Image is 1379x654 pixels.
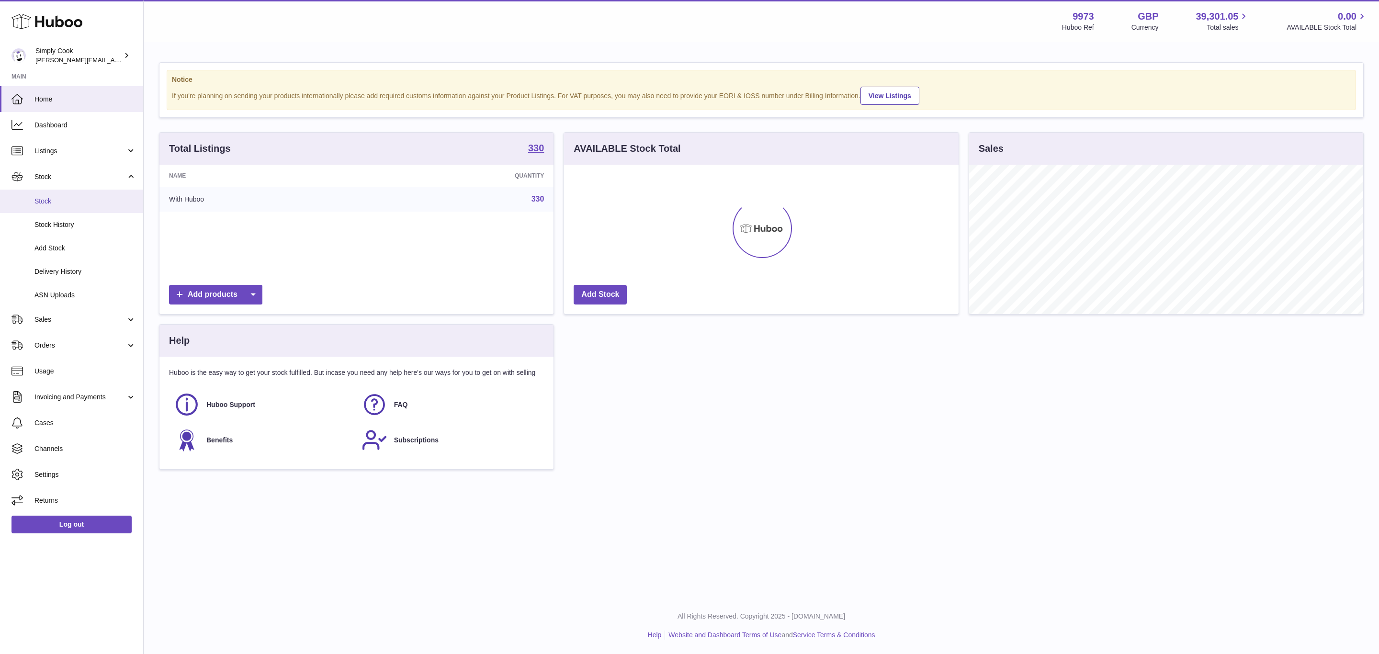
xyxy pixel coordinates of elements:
[1196,10,1249,32] a: 39,301.05 Total sales
[34,147,126,156] span: Listings
[151,612,1371,621] p: All Rights Reserved. Copyright 2025 - [DOMAIN_NAME]
[1207,23,1249,32] span: Total sales
[34,315,126,324] span: Sales
[169,285,262,304] a: Add products
[34,172,126,181] span: Stock
[1196,10,1238,23] span: 39,301.05
[11,516,132,533] a: Log out
[362,392,540,417] a: FAQ
[34,95,136,104] span: Home
[169,368,544,377] p: Huboo is the easy way to get your stock fulfilled. But incase you need any help here's our ways f...
[34,220,136,229] span: Stock History
[159,187,367,212] td: With Huboo
[362,427,540,453] a: Subscriptions
[34,418,136,428] span: Cases
[367,165,554,187] th: Quantity
[860,87,919,105] a: View Listings
[174,427,352,453] a: Benefits
[1338,10,1356,23] span: 0.00
[1073,10,1094,23] strong: 9973
[648,631,662,639] a: Help
[34,470,136,479] span: Settings
[1131,23,1159,32] div: Currency
[11,48,26,63] img: emma@simplycook.com
[34,197,136,206] span: Stock
[528,143,544,155] a: 330
[1287,10,1368,32] a: 0.00 AVAILABLE Stock Total
[34,267,136,276] span: Delivery History
[665,631,875,640] li: and
[1287,23,1368,32] span: AVAILABLE Stock Total
[574,142,680,155] h3: AVAILABLE Stock Total
[979,142,1004,155] h3: Sales
[206,400,255,409] span: Huboo Support
[35,46,122,65] div: Simply Cook
[35,56,192,64] span: [PERSON_NAME][EMAIL_ADDRESS][DOMAIN_NAME]
[169,334,190,347] h3: Help
[34,367,136,376] span: Usage
[34,244,136,253] span: Add Stock
[34,444,136,453] span: Channels
[1138,10,1158,23] strong: GBP
[172,75,1351,84] strong: Notice
[34,496,136,505] span: Returns
[528,143,544,153] strong: 330
[574,285,627,304] a: Add Stock
[34,121,136,130] span: Dashboard
[34,341,126,350] span: Orders
[793,631,875,639] a: Service Terms & Conditions
[531,195,544,203] a: 330
[1062,23,1094,32] div: Huboo Ref
[668,631,781,639] a: Website and Dashboard Terms of Use
[34,393,126,402] span: Invoicing and Payments
[159,165,367,187] th: Name
[394,400,408,409] span: FAQ
[34,291,136,300] span: ASN Uploads
[174,392,352,417] a: Huboo Support
[169,142,231,155] h3: Total Listings
[172,85,1351,105] div: If you're planning on sending your products internationally please add required customs informati...
[394,436,439,445] span: Subscriptions
[206,436,233,445] span: Benefits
